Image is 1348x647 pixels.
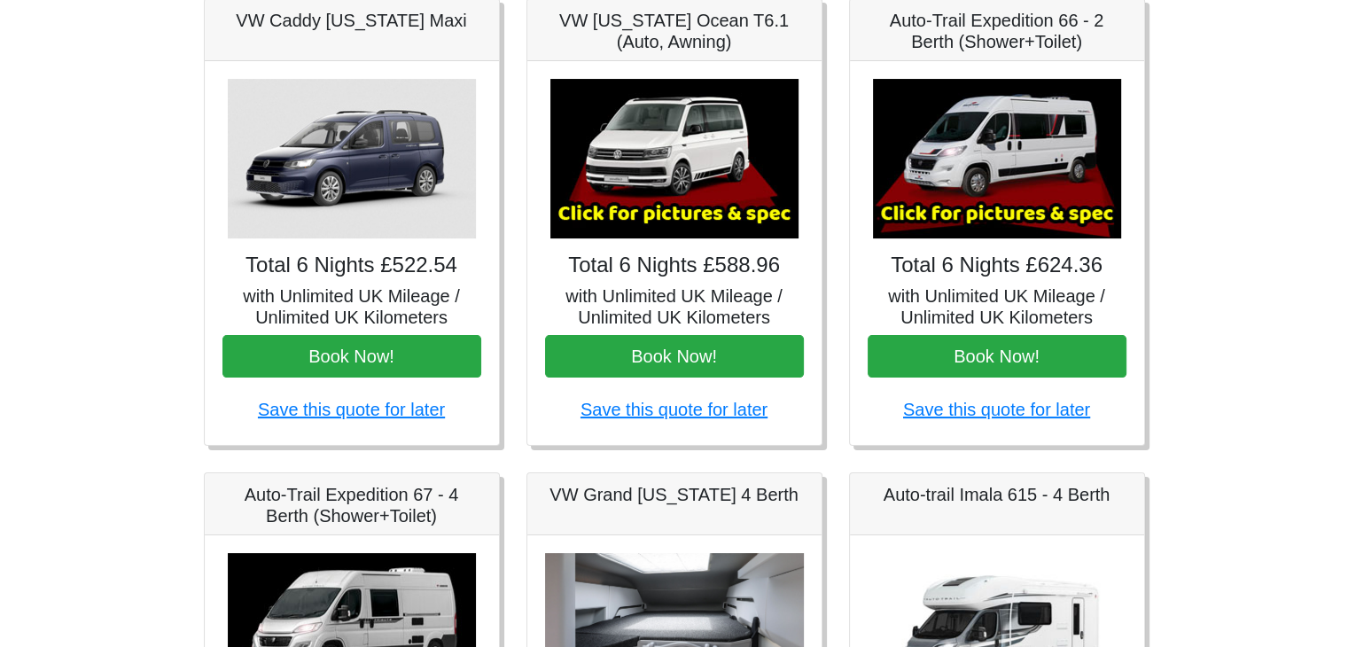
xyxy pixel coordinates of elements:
[868,335,1126,378] button: Book Now!
[545,285,804,328] h5: with Unlimited UK Mileage / Unlimited UK Kilometers
[903,400,1090,419] a: Save this quote for later
[580,400,768,419] a: Save this quote for later
[545,253,804,278] h4: Total 6 Nights £588.96
[545,484,804,505] h5: VW Grand [US_STATE] 4 Berth
[222,484,481,526] h5: Auto-Trail Expedition 67 - 4 Berth (Shower+Toilet)
[222,285,481,328] h5: with Unlimited UK Mileage / Unlimited UK Kilometers
[868,253,1126,278] h4: Total 6 Nights £624.36
[222,335,481,378] button: Book Now!
[873,79,1121,238] img: Auto-Trail Expedition 66 - 2 Berth (Shower+Toilet)
[868,285,1126,328] h5: with Unlimited UK Mileage / Unlimited UK Kilometers
[545,335,804,378] button: Book Now!
[222,253,481,278] h4: Total 6 Nights £522.54
[222,10,481,31] h5: VW Caddy [US_STATE] Maxi
[545,10,804,52] h5: VW [US_STATE] Ocean T6.1 (Auto, Awning)
[550,79,799,238] img: VW California Ocean T6.1 (Auto, Awning)
[258,400,445,419] a: Save this quote for later
[868,10,1126,52] h5: Auto-Trail Expedition 66 - 2 Berth (Shower+Toilet)
[868,484,1126,505] h5: Auto-trail Imala 615 - 4 Berth
[228,79,476,238] img: VW Caddy California Maxi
